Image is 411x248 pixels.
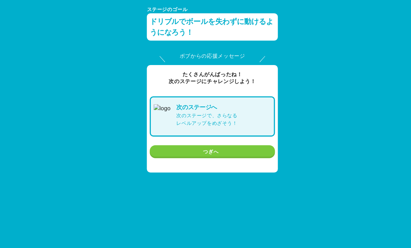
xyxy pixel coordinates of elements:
[145,16,266,37] p: ドリブルでボールを失わずに動けるようになろう！
[142,69,269,82] p: たくさんがんばったね！ 次の ステージ にチャレンジしよう！
[171,100,230,108] p: 次の ステージ へ
[149,101,168,122] img: logo
[142,50,269,58] p: ボブからの応援メッセージ
[171,108,230,123] p: 次のステージで、さらなる レベルアップをめざそう！
[142,6,269,13] p: ステージ のゴール
[145,141,266,153] button: つぎへ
